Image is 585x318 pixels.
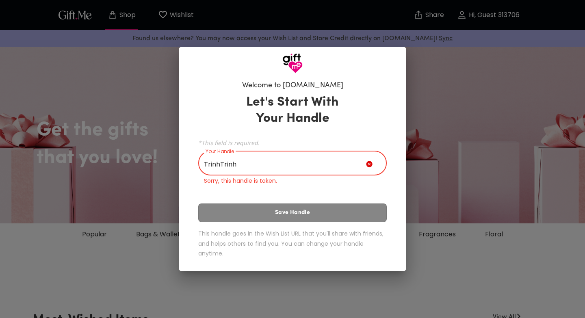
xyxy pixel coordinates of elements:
[198,229,387,259] h6: This handle goes in the Wish List URL that you'll share with friends, and helps others to find yo...
[282,53,303,74] img: GiftMe Logo
[236,94,349,127] h3: Let's Start With Your Handle
[204,177,381,185] p: Sorry, this handle is taken.
[198,139,387,147] span: *This field is required.
[242,81,343,91] h6: Welcome to [DOMAIN_NAME]
[198,153,366,175] input: Your Handle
